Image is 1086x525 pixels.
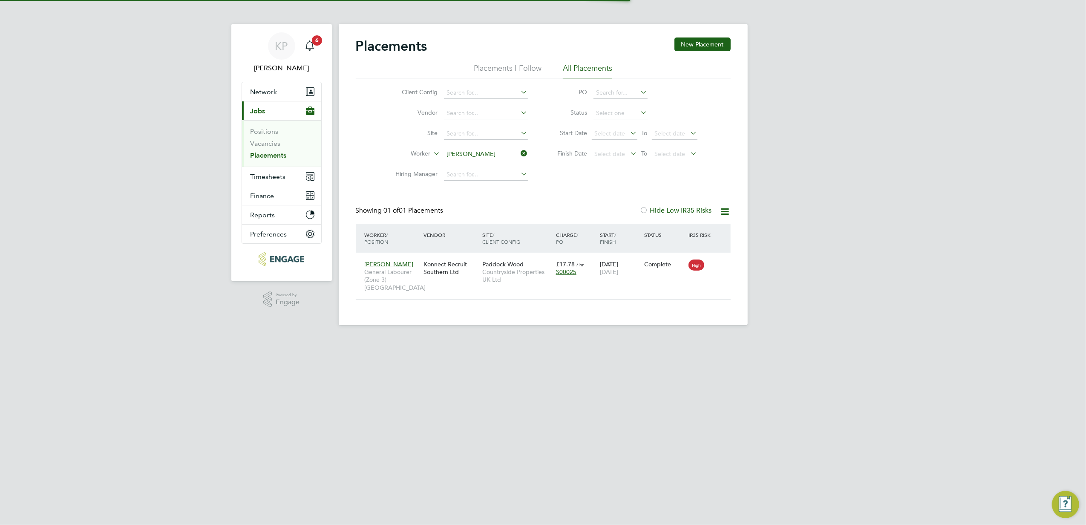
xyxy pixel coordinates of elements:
[251,173,286,181] span: Timesheets
[312,35,322,46] span: 6
[640,206,712,215] label: Hide Low IR35 Risks
[655,150,686,158] span: Select date
[593,107,648,119] input: Select one
[242,167,321,186] button: Timesheets
[576,261,584,268] span: / hr
[421,256,480,280] div: Konnect Recruit Southern Ltd
[251,107,265,115] span: Jobs
[593,87,648,99] input: Search for...
[549,88,588,96] label: PO
[549,129,588,137] label: Start Date
[365,268,419,291] span: General Labourer (Zone 3) [GEOGRAPHIC_DATA]
[384,206,399,215] span: 01 of
[556,260,575,268] span: £17.78
[642,227,686,242] div: Status
[242,205,321,224] button: Reports
[389,129,438,137] label: Site
[480,227,554,249] div: Site
[251,211,275,219] span: Reports
[1052,491,1079,518] button: Engage Resource Center
[600,231,616,245] span: / Finish
[482,268,552,283] span: Countryside Properties UK Ltd
[444,87,528,99] input: Search for...
[549,150,588,157] label: Finish Date
[251,88,277,96] span: Network
[600,268,618,276] span: [DATE]
[251,151,287,159] a: Placements
[598,227,642,249] div: Start
[384,206,444,215] span: 01 Placements
[242,32,322,73] a: KP[PERSON_NAME]
[688,260,704,271] span: High
[251,127,279,136] a: Positions
[242,225,321,243] button: Preferences
[474,63,542,78] li: Placements I Follow
[242,252,322,266] a: Go to home page
[639,127,650,138] span: To
[301,32,318,60] a: 6
[251,192,274,200] span: Finance
[556,268,576,276] span: S00025
[242,186,321,205] button: Finance
[242,101,321,120] button: Jobs
[363,227,421,249] div: Worker
[556,231,578,245] span: / PO
[242,63,322,73] span: Kasia Piwowar
[389,109,438,116] label: Vendor
[275,40,288,52] span: KP
[482,231,520,245] span: / Client Config
[444,128,528,140] input: Search for...
[554,227,598,249] div: Charge
[382,150,431,158] label: Worker
[639,148,650,159] span: To
[674,37,731,51] button: New Placement
[595,150,625,158] span: Select date
[365,260,414,268] span: [PERSON_NAME]
[595,130,625,137] span: Select date
[276,299,300,306] span: Engage
[259,252,304,266] img: konnectrecruit-logo-retina.png
[356,206,445,215] div: Showing
[655,130,686,137] span: Select date
[263,291,300,308] a: Powered byEngage
[598,256,642,280] div: [DATE]
[356,37,427,55] h2: Placements
[549,109,588,116] label: Status
[389,170,438,178] label: Hiring Manager
[444,169,528,181] input: Search for...
[365,231,389,245] span: / Position
[444,107,528,119] input: Search for...
[389,88,438,96] label: Client Config
[482,260,524,268] span: Paddock Wood
[644,260,684,268] div: Complete
[242,120,321,167] div: Jobs
[563,63,612,78] li: All Placements
[421,227,480,242] div: Vendor
[276,291,300,299] span: Powered by
[251,230,287,238] span: Preferences
[686,227,716,242] div: IR35 Risk
[363,256,731,263] a: [PERSON_NAME]General Labourer (Zone 3) [GEOGRAPHIC_DATA]Konnect Recruit Southern LtdPaddock WoodC...
[242,82,321,101] button: Network
[444,148,528,160] input: Search for...
[231,24,332,281] nav: Main navigation
[251,139,281,147] a: Vacancies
